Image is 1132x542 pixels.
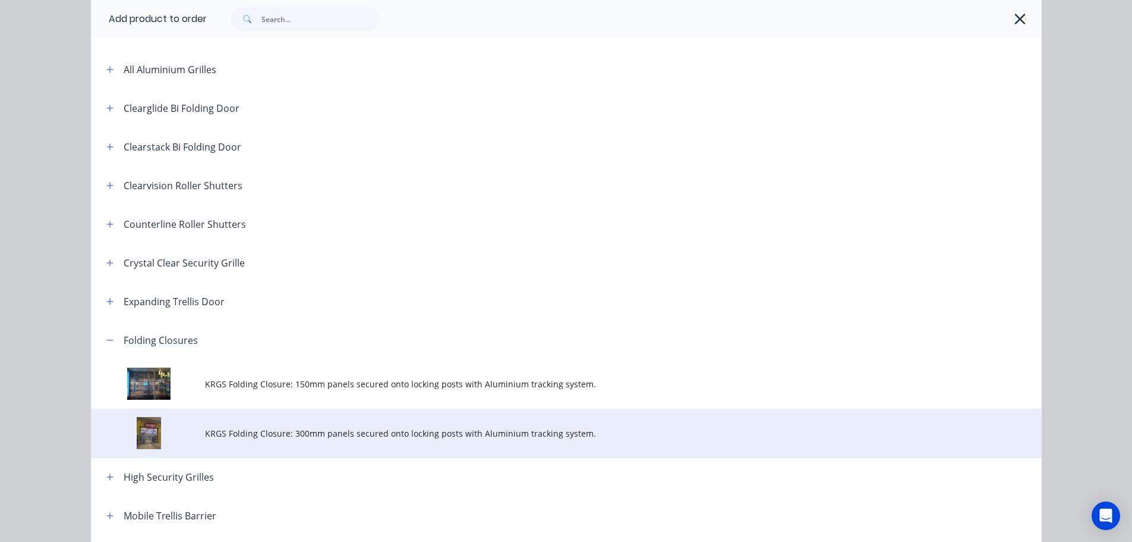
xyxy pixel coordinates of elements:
div: Counterline Roller Shutters [124,217,246,231]
div: Clearstack Bi Folding Door [124,140,241,154]
span: KRGS Folding Closure: 300mm panels secured onto locking posts with Aluminium tracking system. [205,427,874,440]
span: KRGS Folding Closure: 150mm panels secured onto locking posts with Aluminium tracking system. [205,378,874,390]
div: Open Intercom Messenger [1092,502,1120,530]
div: All Aluminium Grilles [124,62,216,77]
div: Clearglide Bi Folding Door [124,101,239,115]
div: High Security Grilles [124,470,214,484]
div: Clearvision Roller Shutters [124,178,242,193]
div: Mobile Trellis Barrier [124,509,216,523]
div: Crystal Clear Security Grille [124,256,245,270]
div: Folding Closures [124,333,198,347]
div: Expanding Trellis Door [124,295,225,309]
input: Search... [261,7,379,31]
